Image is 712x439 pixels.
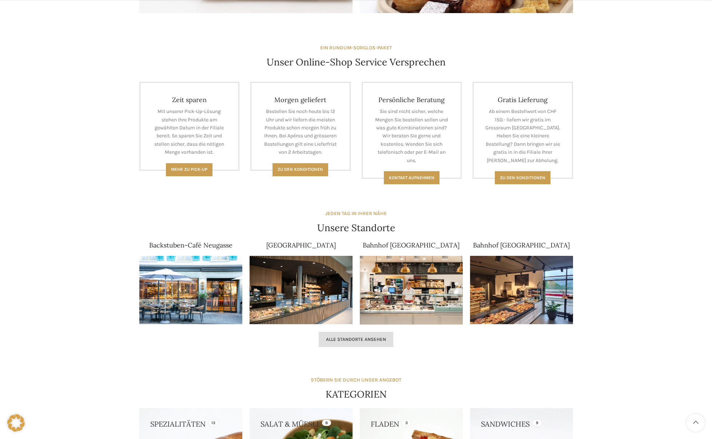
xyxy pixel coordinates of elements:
[374,108,450,165] p: Sie sind nicht sicher, welche Mengen Sie bestellen sollen und was gute Kombinationen sind? Wir be...
[273,163,328,176] a: Zu den Konditionen
[278,167,323,172] span: Zu den Konditionen
[311,376,401,384] div: STÖBERN SIE DURCH UNSER ANGEBOT
[266,241,336,249] a: [GEOGRAPHIC_DATA]
[384,171,439,184] a: Kontakt aufnehmen
[687,414,705,432] a: Scroll to top button
[389,175,434,180] span: Kontakt aufnehmen
[500,175,545,180] span: Zu den konditionen
[149,241,232,249] a: Backstuben-Café Neugasse
[319,332,393,347] a: Alle Standorte ansehen
[320,45,392,51] strong: EIN RUNDUM-SORGLOS-PAKET
[262,96,339,104] h4: Morgen geliefert
[485,108,561,165] p: Ab einem Bestellwert von CHF 150.- liefern wir gratis im Grossraum [GEOGRAPHIC_DATA]. Haben Sie e...
[485,96,561,104] h4: Gratis Lieferung
[363,241,460,249] a: Bahnhof [GEOGRAPHIC_DATA]
[166,163,212,176] a: Mehr zu Pick-Up
[317,221,395,234] h4: Unsere Standorte
[495,171,550,184] a: Zu den konditionen
[326,388,387,401] h4: KATEGORIEN
[473,241,570,249] a: Bahnhof [GEOGRAPHIC_DATA]
[262,108,339,156] p: Bestellen Sie noch heute bis 12 Uhr und wir liefern die meisten Produkte schon morgen früh zu Ihn...
[374,96,450,104] h4: Persönliche Beratung
[151,96,228,104] h4: Zeit sparen
[325,210,387,218] div: JEDEN TAG IN IHRER NÄHE
[171,167,207,172] span: Mehr zu Pick-Up
[151,108,228,156] p: Mit unserer Pick-Up-Lösung stehen Ihre Produkte am gewählten Datum in der Filiale bereit. So spar...
[267,56,446,69] h4: Unser Online-Shop Service Versprechen
[326,337,386,342] span: Alle Standorte ansehen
